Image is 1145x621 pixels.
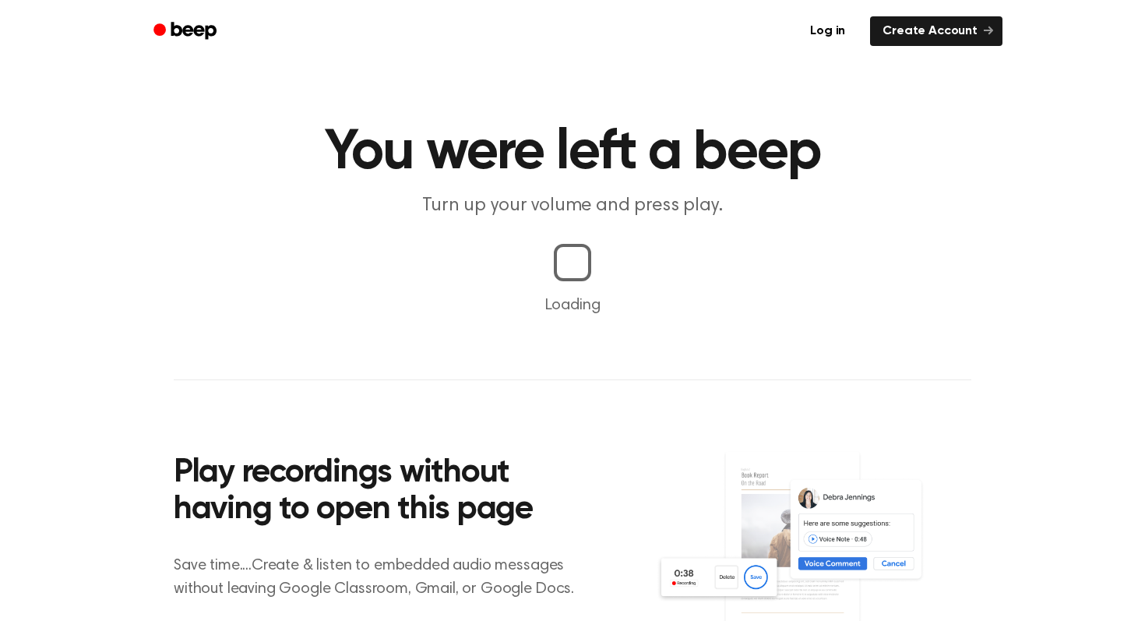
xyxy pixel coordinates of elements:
[273,193,872,219] p: Turn up your volume and press play.
[174,455,594,529] h2: Play recordings without having to open this page
[794,13,861,49] a: Log in
[870,16,1002,46] a: Create Account
[143,16,231,47] a: Beep
[174,125,971,181] h1: You were left a beep
[19,294,1126,317] p: Loading
[174,554,594,601] p: Save time....Create & listen to embedded audio messages without leaving Google Classroom, Gmail, ...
